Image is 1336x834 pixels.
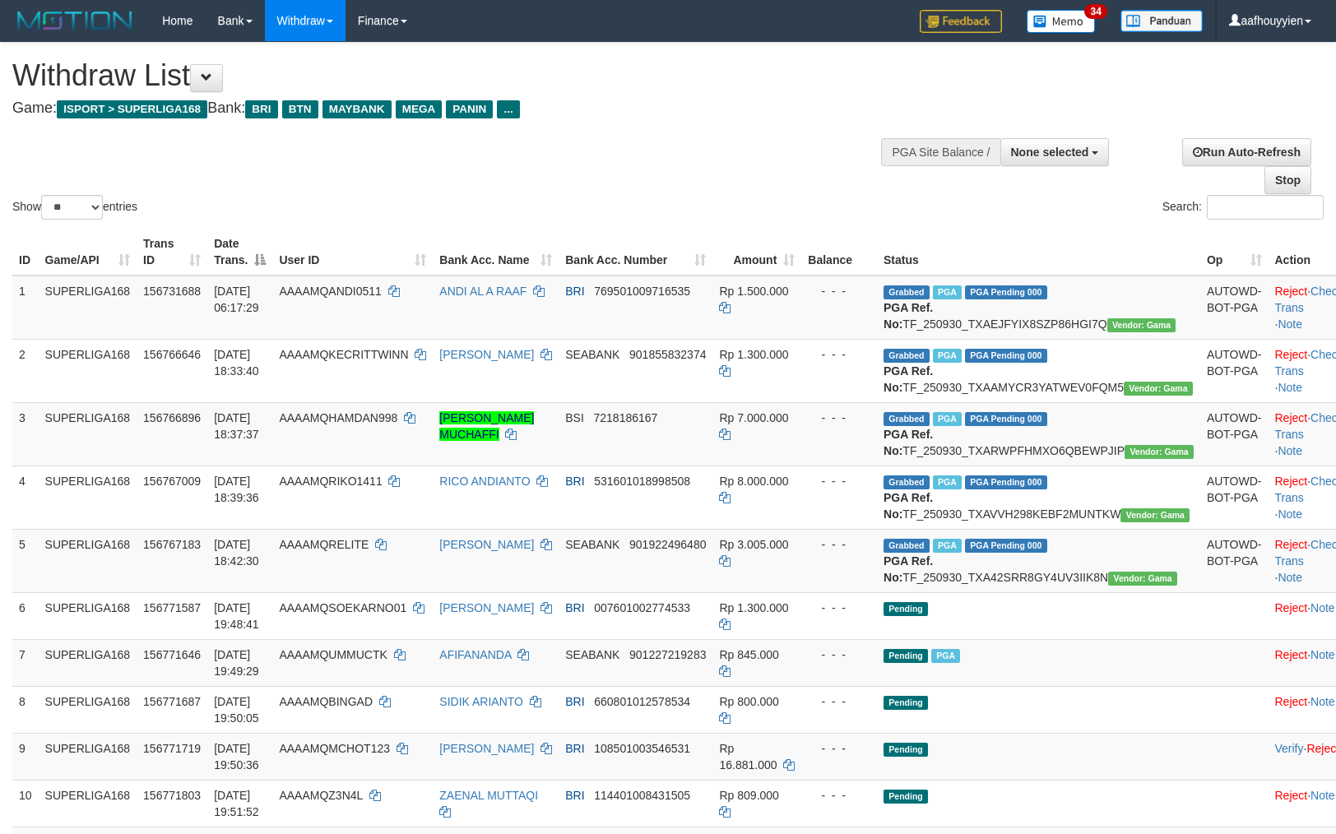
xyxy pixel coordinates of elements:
a: ANDI AL A RAAF [439,285,527,298]
a: Note [1278,507,1302,521]
span: Pending [884,743,928,757]
div: - - - [808,646,870,663]
a: Reject [1275,285,1308,298]
td: AUTOWD-BOT-PGA [1200,276,1269,340]
td: 8 [12,686,39,733]
td: 3 [12,402,39,466]
td: 6 [12,592,39,639]
span: BRI [565,285,584,298]
span: Rp 16.881.000 [719,742,777,771]
span: Grabbed [884,285,930,299]
td: SUPERLIGA168 [39,529,137,592]
span: Copy 114401008431505 to clipboard [594,789,690,802]
div: - - - [808,740,870,757]
span: 156766646 [143,348,201,361]
span: [DATE] 19:50:36 [214,742,259,771]
span: AAAAMQMCHOT123 [279,742,390,755]
a: Note [1278,444,1302,457]
img: Feedback.jpg [920,10,1002,33]
span: BTN [282,100,318,118]
span: 156767183 [143,538,201,551]
span: PGA Pending [965,412,1047,426]
div: - - - [808,787,870,804]
span: Grabbed [884,349,930,363]
span: Vendor URL: https://trx31.1velocity.biz [1125,445,1194,459]
span: Copy 108501003546531 to clipboard [594,742,690,755]
span: Copy 901227219283 to clipboard [629,648,706,661]
span: Marked by aafsengchandara [933,412,962,426]
span: AAAAMQHAMDAN998 [279,411,397,424]
a: SIDIK ARIANTO [439,695,523,708]
span: 156771587 [143,601,201,614]
a: Note [1278,571,1302,584]
span: ... [497,100,519,118]
span: Copy 901922496480 to clipboard [629,538,706,551]
div: - - - [808,346,870,363]
span: None selected [1011,146,1089,159]
div: - - - [808,600,870,616]
td: AUTOWD-BOT-PGA [1200,529,1269,592]
span: 156771646 [143,648,201,661]
span: Copy 901855832374 to clipboard [629,348,706,361]
span: MEGA [396,100,443,118]
a: Note [1310,695,1335,708]
span: 156771687 [143,695,201,708]
span: PGA Pending [965,285,1047,299]
th: Op: activate to sort column ascending [1200,229,1269,276]
span: PGA Pending [965,475,1047,489]
span: Copy 769501009716535 to clipboard [594,285,690,298]
td: SUPERLIGA168 [39,276,137,340]
span: 156771719 [143,742,201,755]
span: Copy 660801012578534 to clipboard [594,695,690,708]
span: AAAAMQSOEKARNO01 [279,601,406,614]
td: 7 [12,639,39,686]
td: SUPERLIGA168 [39,339,137,402]
span: BRI [565,695,584,708]
span: Copy 531601018998508 to clipboard [594,475,690,488]
span: 156766896 [143,411,201,424]
span: BRI [565,742,584,755]
a: Reject [1275,789,1308,802]
h1: Withdraw List [12,59,874,92]
span: Rp 1.300.000 [719,601,788,614]
span: Rp 800.000 [719,695,778,708]
span: [DATE] 06:17:29 [214,285,259,314]
th: Game/API: activate to sort column ascending [39,229,137,276]
td: SUPERLIGA168 [39,686,137,733]
td: TF_250930_TXA42SRR8GY4UV3IIK8N [877,529,1200,592]
span: Vendor URL: https://trx31.1velocity.biz [1120,508,1190,522]
span: BSI [565,411,584,424]
span: Rp 7.000.000 [719,411,788,424]
a: Verify [1275,742,1304,755]
span: Rp 3.005.000 [719,538,788,551]
a: AFIFANANDA [439,648,511,661]
span: MAYBANK [322,100,392,118]
a: [PERSON_NAME] [439,601,534,614]
b: PGA Ref. No: [884,554,933,584]
span: SEABANK [565,348,619,361]
a: Note [1278,317,1302,331]
a: Run Auto-Refresh [1182,138,1311,166]
span: Marked by aafheankoy [933,475,962,489]
span: AAAAMQRELITE [279,538,369,551]
span: Grabbed [884,475,930,489]
span: Marked by aafromsomean [933,285,962,299]
a: [PERSON_NAME] [439,348,534,361]
td: AUTOWD-BOT-PGA [1200,402,1269,466]
img: MOTION_logo.png [12,8,137,33]
span: Rp 809.000 [719,789,778,802]
td: SUPERLIGA168 [39,466,137,529]
td: TF_250930_TXAAMYCR3YATWEV0FQM5 [877,339,1200,402]
td: SUPERLIGA168 [39,592,137,639]
a: Reject [1275,601,1308,614]
a: Reject [1275,695,1308,708]
th: Bank Acc. Name: activate to sort column ascending [433,229,559,276]
a: Reject [1275,348,1308,361]
a: [PERSON_NAME] [439,538,534,551]
td: TF_250930_TXAEJFYIX8SZP86HGI7Q [877,276,1200,340]
span: Marked by aafheankoy [933,539,962,553]
td: 1 [12,276,39,340]
span: BRI [565,601,584,614]
span: [DATE] 19:48:41 [214,601,259,631]
h4: Game: Bank: [12,100,874,117]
